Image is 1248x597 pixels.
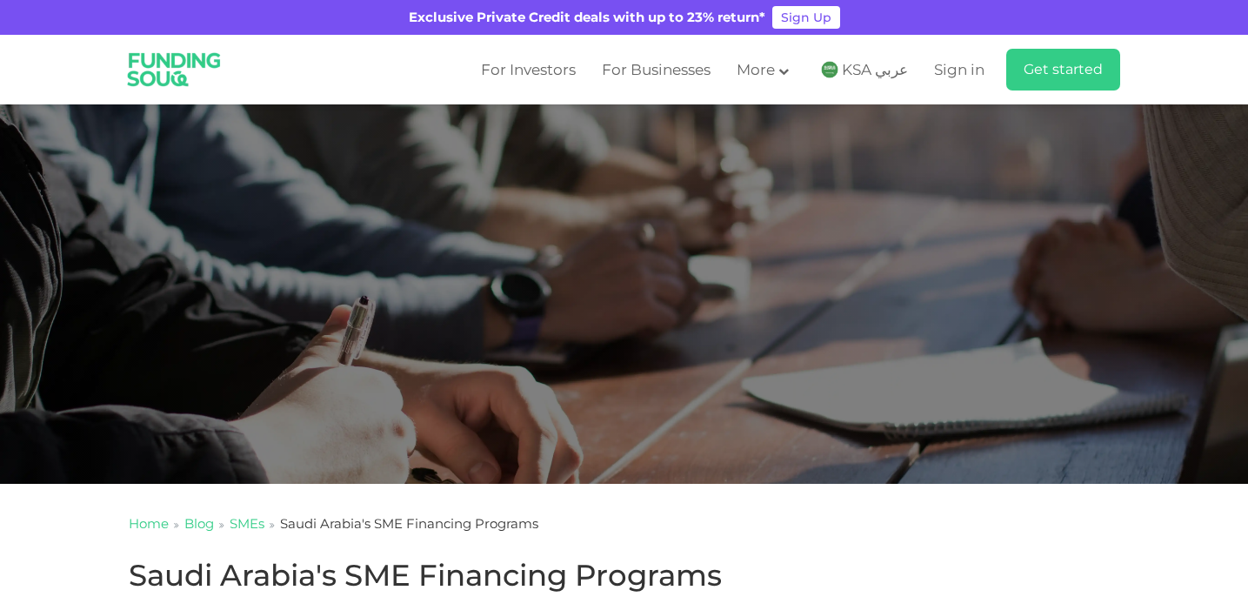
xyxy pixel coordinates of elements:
div: Saudi Arabia's SME Financing Programs [280,514,538,534]
a: SMEs [230,515,264,532]
a: Sign Up [772,6,840,29]
a: Sign in [930,56,984,84]
a: Home [129,515,169,532]
img: Logo [116,38,233,101]
span: Sign in [934,61,984,78]
img: SA Flag [821,61,838,78]
a: For Businesses [597,56,715,84]
span: More [737,61,775,78]
div: Exclusive Private Credit deals with up to 23% return* [409,8,765,28]
span: Get started [1024,61,1103,77]
span: KSA عربي [842,60,908,80]
a: Blog [184,515,214,532]
a: For Investors [477,56,580,84]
